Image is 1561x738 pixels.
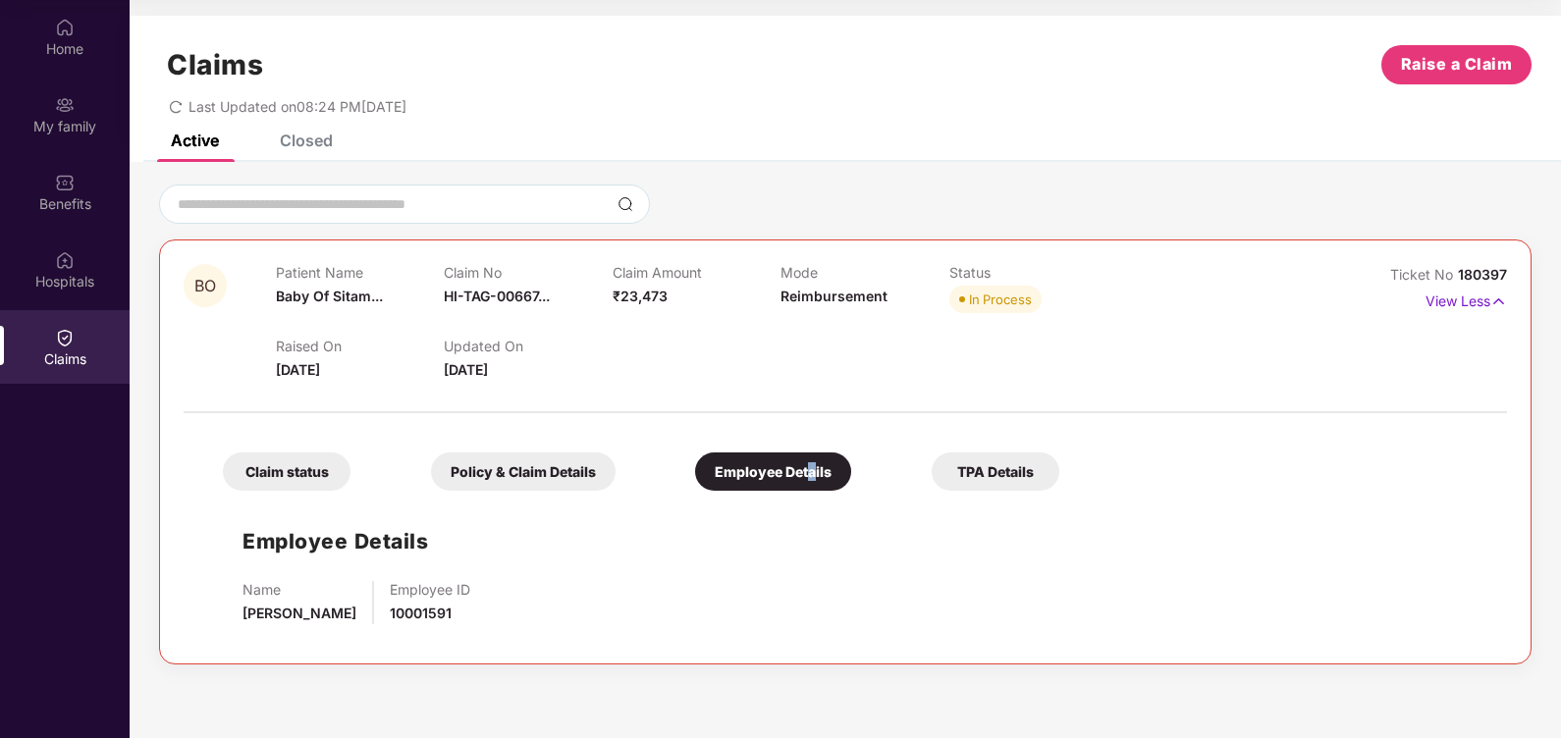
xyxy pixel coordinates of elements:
[390,605,452,621] span: 10001591
[194,278,216,294] span: BO
[969,290,1032,309] div: In Process
[55,173,75,192] img: svg+xml;base64,PHN2ZyBpZD0iQmVuZWZpdHMiIHhtbG5zPSJodHRwOi8vd3d3LnczLm9yZy8yMDAwL3N2ZyIgd2lkdGg9Ij...
[188,98,406,115] span: Last Updated on 08:24 PM[DATE]
[276,288,383,304] span: Baby Of Sitam...
[1490,290,1507,312] img: svg+xml;base64,PHN2ZyB4bWxucz0iaHR0cDovL3d3dy53My5vcmcvMjAwMC9zdmciIHdpZHRoPSIxNyIgaGVpZ2h0PSIxNy...
[780,264,949,281] p: Mode
[55,250,75,270] img: svg+xml;base64,PHN2ZyBpZD0iSG9zcGl0YWxzIiB4bWxucz0iaHR0cDovL3d3dy53My5vcmcvMjAwMC9zdmciIHdpZHRoPS...
[1390,266,1458,283] span: Ticket No
[1381,45,1532,84] button: Raise a Claim
[1426,286,1507,312] p: View Less
[169,98,183,115] span: redo
[613,288,668,304] span: ₹23,473
[242,581,356,598] p: Name
[444,264,613,281] p: Claim No
[695,452,851,491] div: Employee Details
[1401,52,1513,77] span: Raise a Claim
[932,452,1059,491] div: TPA Details
[276,361,320,378] span: [DATE]
[431,452,616,491] div: Policy & Claim Details
[280,131,333,150] div: Closed
[55,328,75,347] img: svg+xml;base64,PHN2ZyBpZD0iQ2xhaW0iIHhtbG5zPSJodHRwOi8vd3d3LnczLm9yZy8yMDAwL3N2ZyIgd2lkdGg9IjIwIi...
[242,605,356,621] span: [PERSON_NAME]
[55,95,75,115] img: svg+xml;base64,PHN2ZyB3aWR0aD0iMjAiIGhlaWdodD0iMjAiIHZpZXdCb3g9IjAgMCAyMCAyMCIgZmlsbD0ibm9uZSIgeG...
[444,288,550,304] span: HI-TAG-00667...
[618,196,633,212] img: svg+xml;base64,PHN2ZyBpZD0iU2VhcmNoLTMyeDMyIiB4bWxucz0iaHR0cDovL3d3dy53My5vcmcvMjAwMC9zdmciIHdpZH...
[444,338,613,354] p: Updated On
[613,264,781,281] p: Claim Amount
[276,264,445,281] p: Patient Name
[242,525,428,557] h1: Employee Details
[444,361,488,378] span: [DATE]
[171,131,219,150] div: Active
[949,264,1118,281] p: Status
[55,18,75,37] img: svg+xml;base64,PHN2ZyBpZD0iSG9tZSIgeG1sbnM9Imh0dHA6Ly93d3cudzMub3JnLzIwMDAvc3ZnIiB3aWR0aD0iMjAiIG...
[276,338,445,354] p: Raised On
[390,581,470,598] p: Employee ID
[1458,266,1507,283] span: 180397
[780,288,888,304] span: Reimbursement
[223,452,350,491] div: Claim status
[167,48,263,81] h1: Claims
